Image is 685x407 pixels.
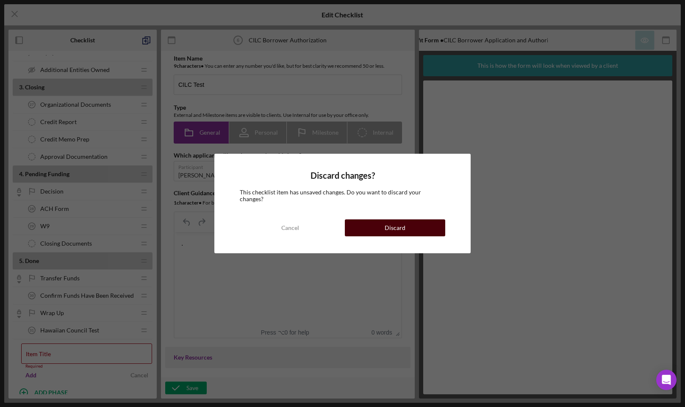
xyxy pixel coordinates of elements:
[656,370,677,390] div: Open Intercom Messenger
[281,219,299,236] div: Cancel
[240,189,445,202] div: This checklist item has unsaved changes. Do you want to discard your changes?
[345,219,446,236] button: Discard
[7,7,220,16] div: .
[7,7,220,16] body: Rich Text Area. Press ALT-0 for help.
[240,219,341,236] button: Cancel
[240,171,445,180] h4: Discard changes?
[385,219,405,236] div: Discard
